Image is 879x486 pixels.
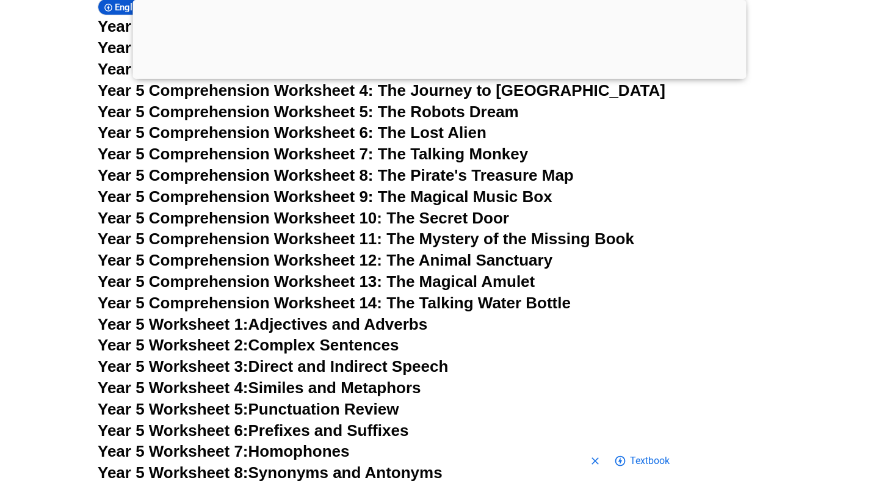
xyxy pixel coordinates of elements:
a: Year 5 Worksheet 7:Homophones [98,442,350,460]
span: Year 5 Worksheet 5: [98,400,248,418]
a: Year 5 Comprehension Worksheet 14: The Talking Water Bottle [98,294,571,312]
a: Year 5 Comprehension Worksheet 1: The Magical Bookstore [98,17,551,35]
a: Year 5 Worksheet 1:Adjectives and Adverbs [98,315,427,333]
span: Year 5 Worksheet 3: [98,357,248,375]
a: Year 5 Comprehension Worksheet 8: The Pirate's Treasure Map [98,166,574,184]
a: Year 5 Comprehension Worksheet 11: The Mystery of the Missing Book [98,230,634,248]
span: Year 5 Worksheet 7: [98,442,248,460]
a: Year 5 Comprehension Worksheet 3: The Time Capsule [98,60,513,78]
span: English Tutoring Services [115,2,222,13]
a: Year 5 Worksheet 4:Similes and Metaphors [98,379,421,397]
a: Year 5 Worksheet 5:Punctuation Review [98,400,399,418]
a: Year 5 Worksheet 8:Synonyms and Antonyms [98,463,443,482]
a: Year 5 Worksheet 3:Direct and Indirect Speech [98,357,448,375]
a: Year 5 Comprehension Worksheet 10: The Secret Door [98,209,509,227]
a: Year 5 Comprehension Worksheet 7: The Talking Monkey [98,145,528,163]
span: Year 5 Worksheet 4: [98,379,248,397]
a: Year 5 Comprehension Worksheet 5: The Robots Dream [98,103,519,121]
iframe: Chat Widget [670,348,879,486]
a: Year 5 Comprehension Worksheet 6: The Lost Alien [98,123,487,142]
span: Year 5 Worksheet 2: [98,336,248,354]
svg: Close shopping anchor [589,455,601,467]
a: Year 5 Comprehension Worksheet 13: The Magical Amulet [98,272,535,291]
a: Year 5 Worksheet 6:Prefixes and Suffixes [98,421,408,440]
a: Year 5 Worksheet 2:Complex Sentences [98,336,399,354]
span: Go to shopping options for Textbook [630,448,670,472]
span: Year 5 Worksheet 6: [98,421,248,440]
span: Year 5 Worksheet 8: [98,463,248,482]
span: Year 5 Worksheet 1: [98,315,248,333]
a: Year 5 Comprehension Worksheet 12: The Animal Sanctuary [98,251,552,269]
a: Year 5 Comprehension Worksheet 2: The Animal Detective [98,38,538,57]
a: Year 5 Comprehension Worksheet 4: The Journey to [GEOGRAPHIC_DATA] [98,81,665,100]
a: Year 5 Comprehension Worksheet 9: The Magical Music Box [98,187,552,206]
